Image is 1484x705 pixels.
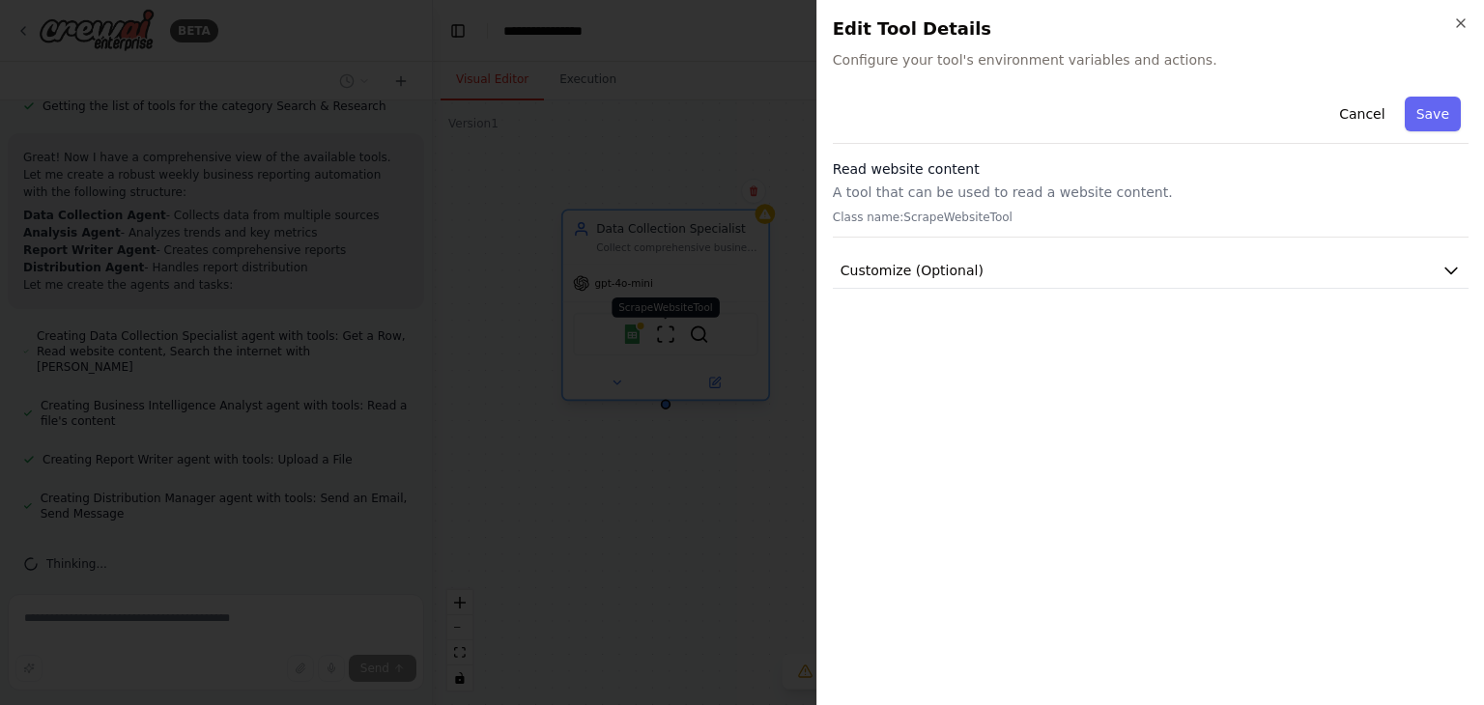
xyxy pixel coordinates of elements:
[833,253,1469,289] button: Customize (Optional)
[833,183,1469,202] p: A tool that can be used to read a website content.
[1327,97,1396,131] button: Cancel
[833,15,1469,42] h2: Edit Tool Details
[833,50,1469,70] span: Configure your tool's environment variables and actions.
[833,159,1469,179] h3: Read website content
[1405,97,1461,131] button: Save
[841,261,984,280] span: Customize (Optional)
[833,210,1469,225] p: Class name: ScrapeWebsiteTool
